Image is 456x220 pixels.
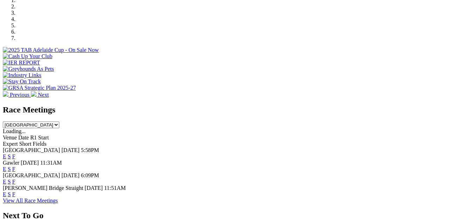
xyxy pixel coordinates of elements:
[3,166,6,172] a: E
[81,172,99,178] span: 6:09PM
[21,160,39,166] span: [DATE]
[3,92,31,98] a: Previous
[3,153,6,159] a: E
[8,179,11,185] a: S
[3,91,8,97] img: chevron-left-pager-white.svg
[8,191,11,197] a: S
[3,135,17,140] span: Venue
[12,191,15,197] a: F
[85,185,103,191] span: [DATE]
[12,179,15,185] a: F
[61,147,80,153] span: [DATE]
[18,135,29,140] span: Date
[8,153,11,159] a: S
[3,66,54,72] img: Greyhounds As Pets
[3,147,60,153] span: [GEOGRAPHIC_DATA]
[3,141,18,147] span: Expert
[3,179,6,185] a: E
[3,72,41,78] img: Industry Links
[104,185,126,191] span: 11:51AM
[31,91,36,97] img: chevron-right-pager-white.svg
[8,166,11,172] a: S
[30,135,49,140] span: R1 Start
[3,185,83,191] span: [PERSON_NAME] Bridge Straight
[3,47,99,53] img: 2025 TAB Adelaide Cup - On Sale Now
[38,92,49,98] span: Next
[12,166,15,172] a: F
[33,141,46,147] span: Fields
[19,141,32,147] span: Short
[3,198,58,204] a: View All Race Meetings
[3,53,52,60] img: Cash Up Your Club
[3,160,19,166] span: Gawler
[3,85,76,91] img: GRSA Strategic Plan 2025-27
[3,105,453,115] h2: Race Meetings
[61,172,80,178] span: [DATE]
[3,78,41,85] img: Stay On Track
[3,128,26,134] span: Loading...
[3,172,60,178] span: [GEOGRAPHIC_DATA]
[81,147,99,153] span: 5:58PM
[40,160,62,166] span: 11:31AM
[12,153,15,159] a: F
[3,191,6,197] a: E
[3,60,40,66] img: IER REPORT
[10,92,29,98] span: Previous
[31,92,49,98] a: Next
